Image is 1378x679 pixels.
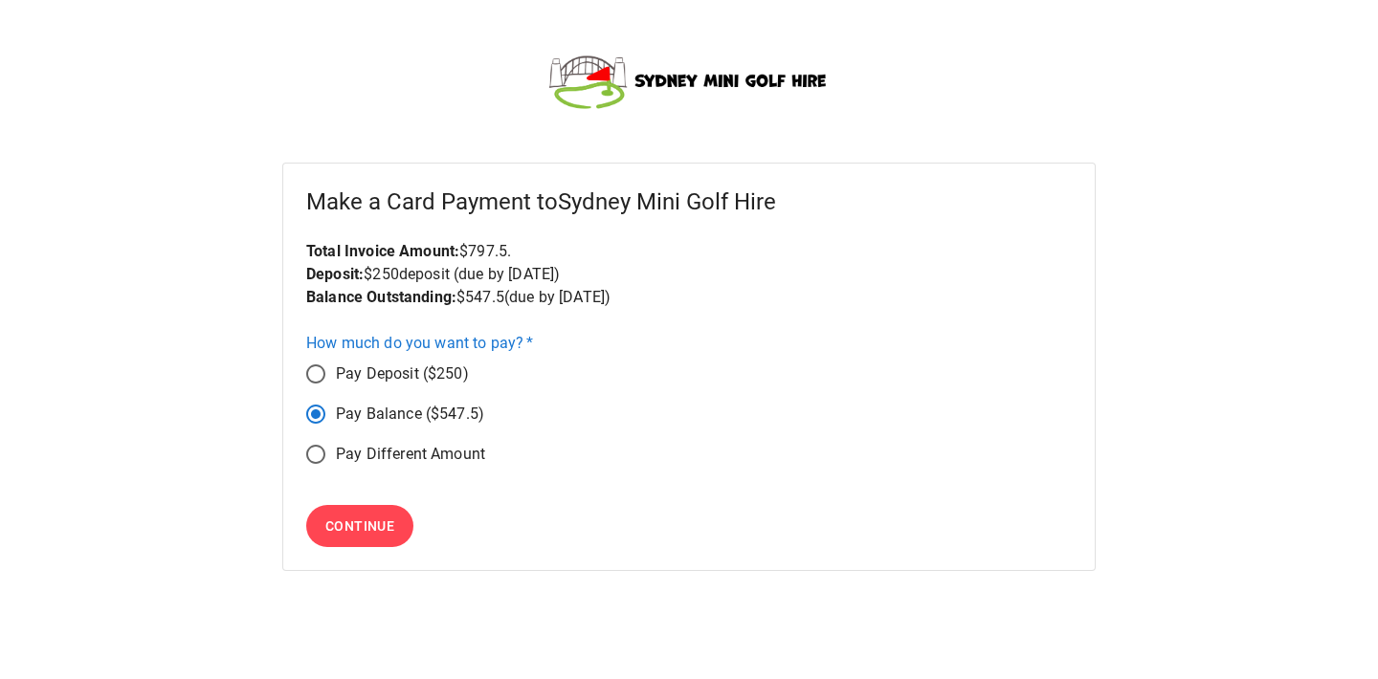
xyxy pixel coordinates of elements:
span: Continue [325,515,394,538]
b: Deposit: [306,265,364,283]
button: Continue [306,505,413,548]
p: $ 797.5 . $ 250 deposit (due by [DATE] ) $ 547.5 (due by [DATE] ) [306,240,1072,309]
img: images%2Ff26e1e1c-8aa7-4974-aa23-67936eff0b02 [545,46,833,115]
span: Pay Deposit ($250) [336,362,469,385]
b: Total Invoice Amount: [306,242,459,260]
span: Pay Different Amount [336,443,485,466]
b: Balance Outstanding: [306,288,456,306]
h5: Make a Card Payment to Sydney Mini Golf Hire [306,186,1072,217]
label: How much do you want to pay? [306,332,534,354]
span: Pay Balance ($547.5) [336,403,484,426]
